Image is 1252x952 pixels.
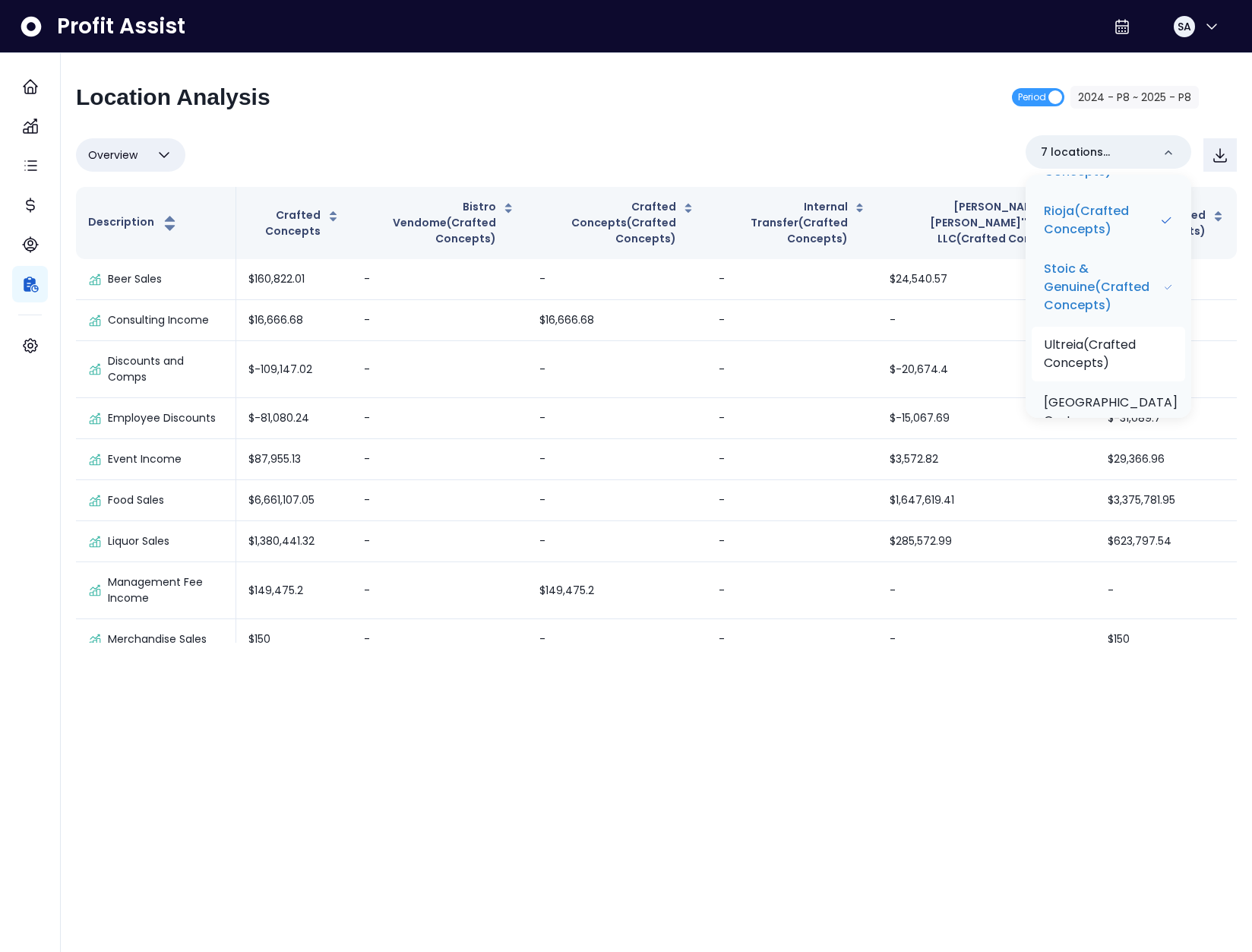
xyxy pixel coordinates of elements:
[877,480,1095,521] td: $1,647,619.41
[236,521,352,562] td: $1,380,441.32
[527,521,707,562] td: -
[76,84,270,111] h2: Location Analysis
[352,300,527,341] td: -
[707,439,878,480] td: -
[364,199,515,247] button: Bistro Vendome(Crafted Concepts)
[108,492,164,508] p: Food Sales
[877,562,1095,619] td: -
[108,574,223,606] p: Management Fee Income
[877,398,1095,439] td: $-15,067.69
[352,341,527,398] td: -
[1044,336,1173,372] p: Ultreia(Crafted Concepts)
[707,562,878,619] td: -
[877,259,1095,300] td: $24,540.57
[1178,19,1191,34] span: SA
[1095,562,1237,619] td: -
[236,259,352,300] td: $160,822.01
[236,341,352,398] td: $-109,147.02
[707,259,878,300] td: -
[719,199,866,247] button: Internal Transfer(Crafted Concepts)
[352,439,527,480] td: -
[88,214,179,232] button: Description
[108,451,182,467] p: Event Income
[1095,398,1237,439] td: $-31,089.7
[527,259,707,300] td: -
[1041,144,1152,160] p: 7 locations selected
[1044,202,1159,239] p: Rioja(Crafted Concepts)
[352,398,527,439] td: -
[248,207,340,239] button: Crafted Concepts
[527,300,707,341] td: $16,666.68
[236,300,352,341] td: $16,666.68
[236,562,352,619] td: $149,475.2
[88,146,138,164] span: Overview
[352,619,527,660] td: -
[1018,88,1046,106] span: Period
[1095,480,1237,521] td: $3,375,781.95
[352,259,527,300] td: -
[108,410,216,426] p: Employee Discounts
[707,521,878,562] td: -
[707,398,878,439] td: -
[236,619,352,660] td: $150
[877,439,1095,480] td: $3,572.82
[108,353,223,385] p: Discounts and Comps
[527,619,707,660] td: -
[352,521,527,562] td: -
[877,619,1095,660] td: -
[890,199,1083,247] button: [PERSON_NAME] and [PERSON_NAME]''s Bistro LLC(Crafted Concepts)
[539,199,694,247] button: Crafted Concepts(Crafted Concepts)
[877,341,1095,398] td: $-20,674.4
[527,480,707,521] td: -
[236,439,352,480] td: $87,955.13
[707,341,878,398] td: -
[1095,619,1237,660] td: $150
[108,312,209,328] p: Consulting Income
[877,300,1095,341] td: -
[108,631,207,647] p: Merchandise Sales
[236,398,352,439] td: $-81,080.24
[108,271,162,287] p: Beer Sales
[877,521,1095,562] td: $285,572.99
[1095,521,1237,562] td: $623,797.54
[57,13,185,40] span: Profit Assist
[527,398,707,439] td: -
[527,439,707,480] td: -
[1070,86,1199,109] button: 2024 - P8 ~ 2025 - P8
[527,562,707,619] td: $149,475.2
[1095,439,1237,480] td: $29,366.96
[352,562,527,619] td: -
[1044,394,1178,448] p: [GEOGRAPHIC_DATA] Oyster - [GEOGRAPHIC_DATA]
[707,300,878,341] td: -
[1044,260,1163,315] p: Stoic & Genuine(Crafted Concepts)
[707,480,878,521] td: -
[236,480,352,521] td: $6,661,107.05
[352,480,527,521] td: -
[707,619,878,660] td: -
[108,533,169,549] p: Liquor Sales
[527,341,707,398] td: -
